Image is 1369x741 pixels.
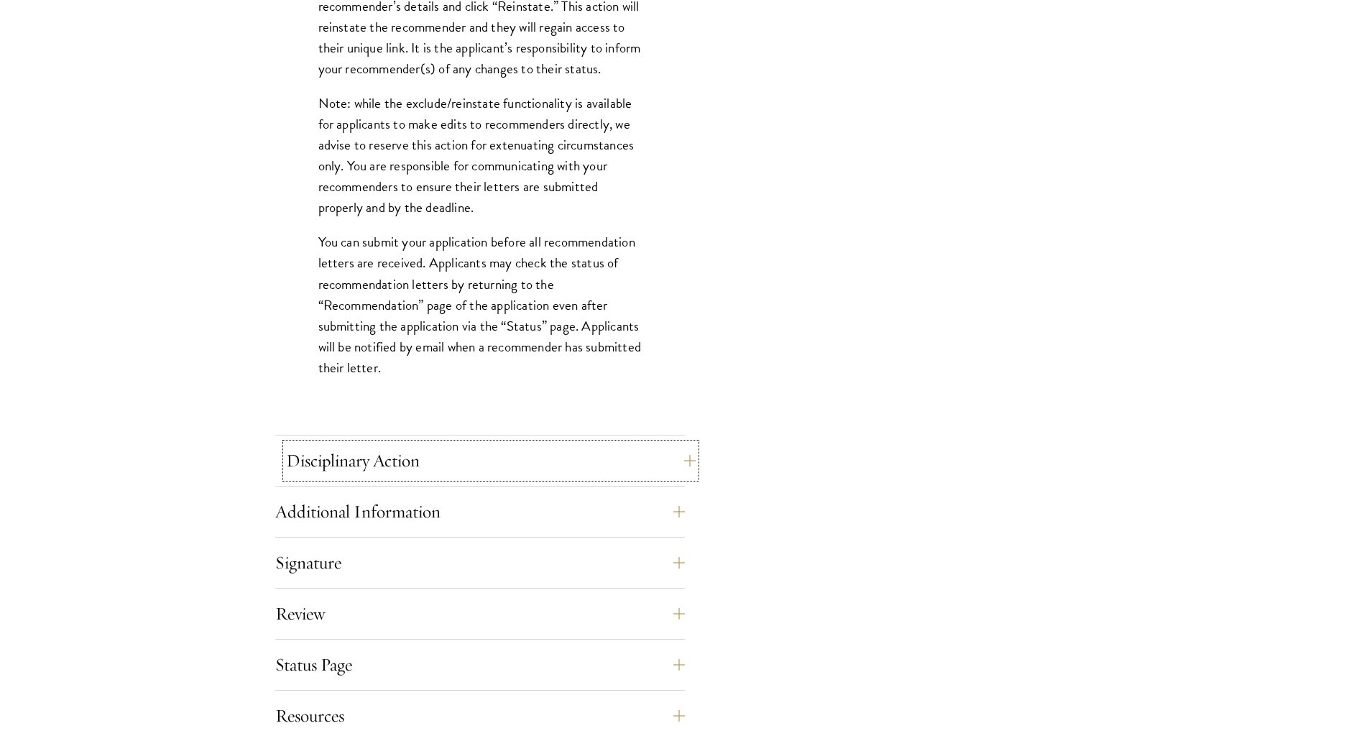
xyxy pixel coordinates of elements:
[275,699,685,733] button: Resources
[275,648,685,682] button: Status Page
[286,443,696,478] button: Disciplinary Action
[318,93,642,218] p: Note: while the exclude/reinstate functionality is available for applicants to make edits to reco...
[275,597,685,631] button: Review
[318,231,642,377] p: You can submit your application before all recommendation letters are received. Applicants may ch...
[275,546,685,580] button: Signature
[275,494,685,529] button: Additional Information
